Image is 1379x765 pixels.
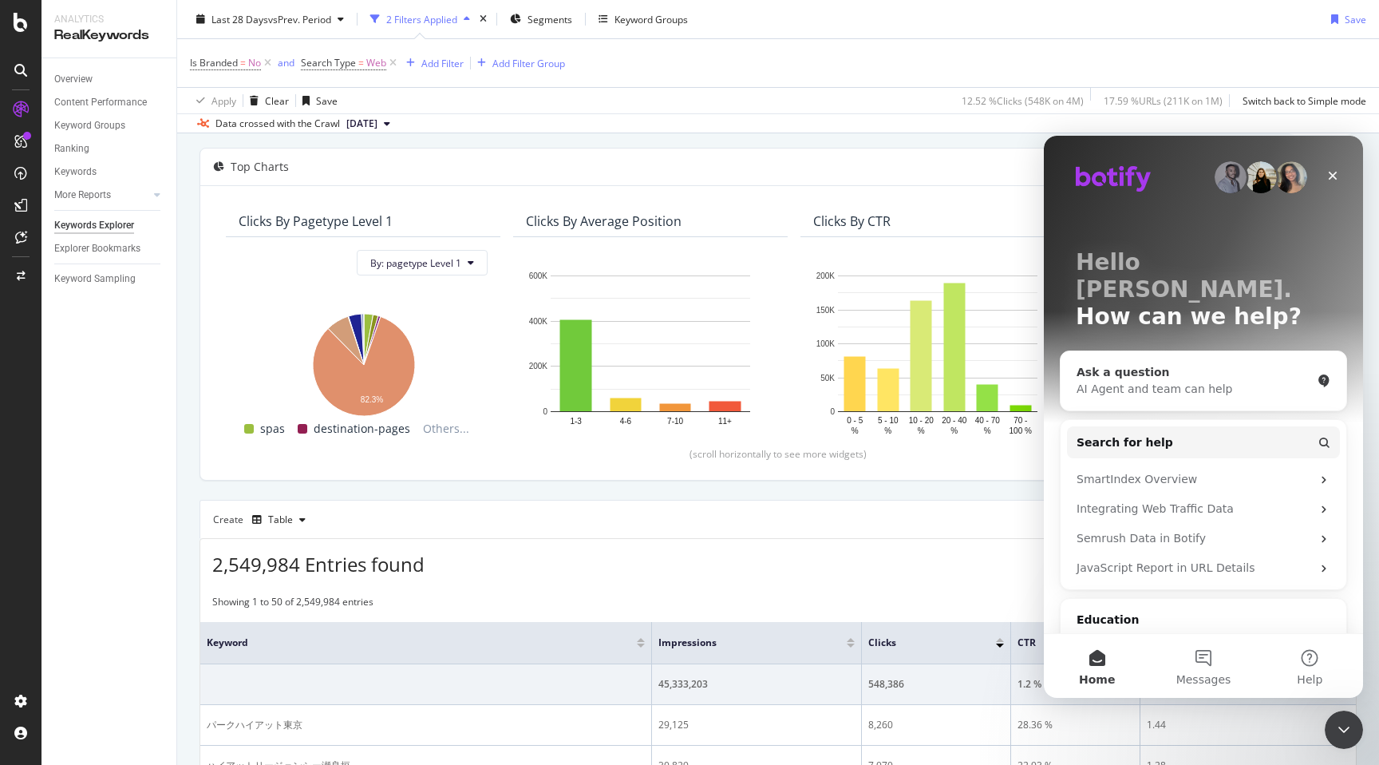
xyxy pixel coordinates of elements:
[239,213,393,229] div: Clicks By pagetype Level 1
[243,88,289,113] button: Clear
[526,213,682,229] div: Clicks By Average Position
[1325,711,1363,749] iframe: Intercom live chat
[868,677,1004,692] div: 548,386
[212,551,425,577] span: 2,549,984 Entries found
[364,6,476,32] button: 2 Filters Applied
[526,268,775,438] svg: A chart.
[54,240,140,257] div: Explorer Bookmarks
[240,56,246,69] span: =
[570,417,582,426] text: 1-3
[1104,93,1223,107] div: 17.59 % URLs ( 211K on 1M )
[816,306,836,315] text: 150K
[667,417,683,426] text: 7-10
[190,6,350,32] button: Last 28 DaysvsPrev. Period
[1010,426,1032,435] text: 100 %
[950,426,958,435] text: %
[239,306,488,419] svg: A chart.
[614,12,688,26] div: Keyword Groups
[1236,88,1366,113] button: Switch back to Simple mode
[909,416,934,425] text: 10 - 20
[868,636,972,650] span: Clicks
[1243,93,1366,107] div: Switch back to Simple mode
[366,52,386,74] span: Web
[813,268,1062,438] div: A chart.
[816,339,836,348] text: 100K
[975,416,1001,425] text: 40 - 70
[54,164,165,180] a: Keywords
[1017,636,1101,650] span: CTR
[592,6,694,32] button: Keyword Groups
[847,416,863,425] text: 0 - 5
[54,26,164,45] div: RealKeywords
[54,187,111,204] div: More Reports
[54,164,97,180] div: Keywords
[1017,718,1133,732] div: 28.36 %
[54,13,164,26] div: Analytics
[529,272,548,280] text: 600K
[248,52,261,74] span: No
[346,117,377,131] span: 2025 Sep. 30th
[492,56,565,69] div: Add Filter Group
[316,93,338,107] div: Save
[212,595,373,614] div: Showing 1 to 50 of 2,549,984 entries
[54,271,136,287] div: Keyword Sampling
[54,271,165,287] a: Keyword Sampling
[54,117,165,134] a: Keyword Groups
[962,93,1084,107] div: 12.52 % Clicks ( 548K on 4M )
[529,363,548,371] text: 200K
[54,141,165,157] a: Ranking
[357,250,488,275] button: By: pagetype Level 1
[830,407,835,416] text: 0
[54,94,165,111] a: Content Performance
[54,240,165,257] a: Explorer Bookmarks
[358,56,364,69] span: =
[54,217,134,234] div: Keywords Explorer
[54,141,89,157] div: Ranking
[471,54,565,73] button: Add Filter Group
[504,6,579,32] button: Segments
[54,217,165,234] a: Keywords Explorer
[476,11,490,27] div: times
[984,426,991,435] text: %
[1014,416,1027,425] text: 70 -
[417,419,476,438] span: Others...
[1147,718,1349,732] div: 1.44
[658,718,855,732] div: 29,125
[213,507,312,533] div: Create
[340,114,397,133] button: [DATE]
[543,407,547,416] text: 0
[190,56,238,69] span: Is Branded
[658,677,855,692] div: 45,333,203
[268,515,293,525] div: Table
[620,417,632,426] text: 4-6
[1325,6,1366,32] button: Save
[190,88,236,113] button: Apply
[813,213,891,229] div: Clicks By CTR
[816,272,836,280] text: 200K
[54,187,149,204] a: More Reports
[278,55,294,70] button: and
[878,416,899,425] text: 5 - 10
[1017,677,1133,692] div: 1.2 %
[215,117,340,131] div: Data crossed with the Crawl
[260,419,285,438] span: spas
[918,426,925,435] text: %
